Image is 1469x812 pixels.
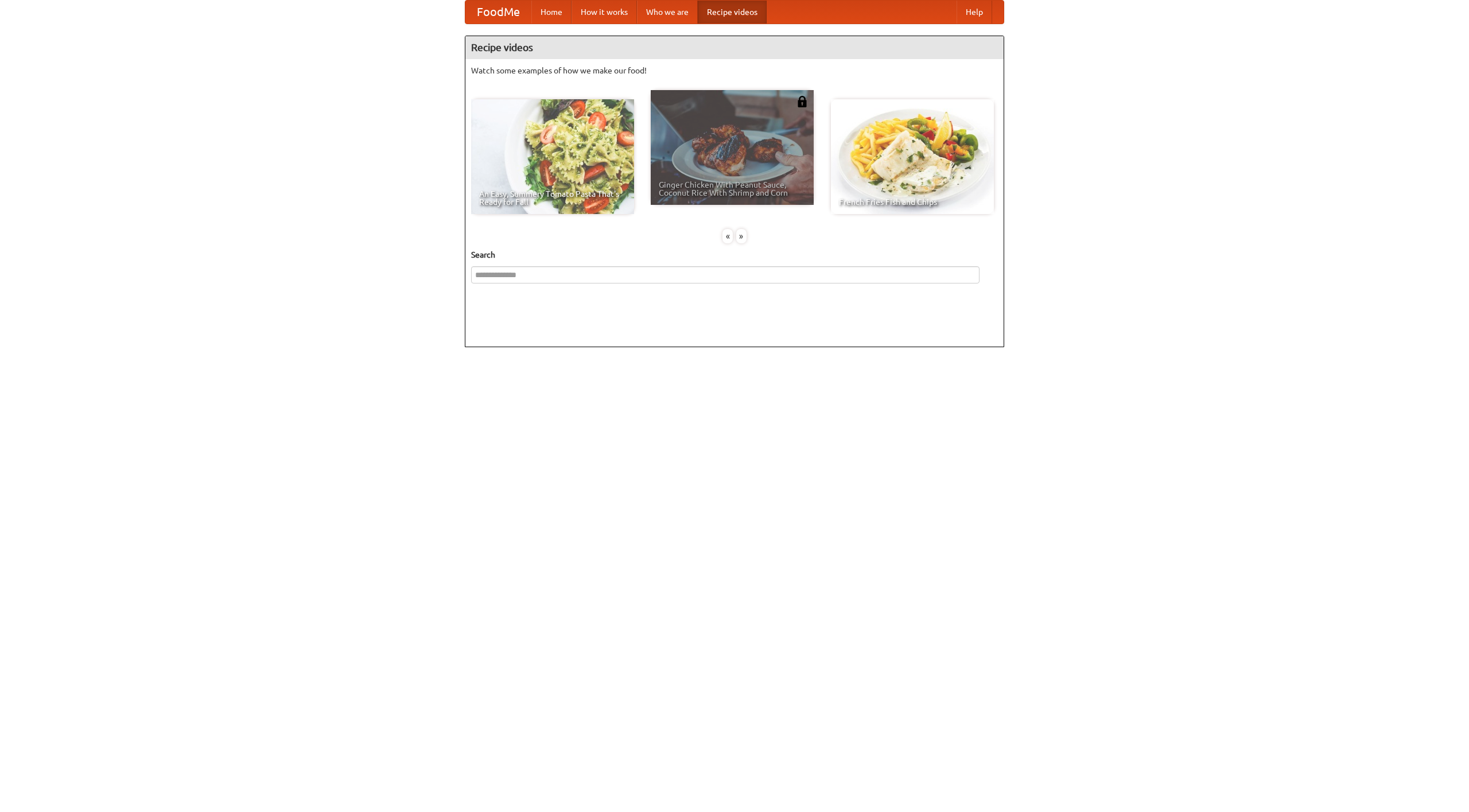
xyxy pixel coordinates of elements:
[471,99,634,214] a: An Easy, Summery Tomato Pasta That's Ready for Fall
[471,65,998,76] p: Watch some examples of how we make our food!
[465,36,1004,59] h4: Recipe videos
[572,1,637,24] a: How it works
[722,229,733,243] div: «
[957,1,992,24] a: Help
[471,249,998,261] h5: Search
[698,1,767,24] a: Recipe videos
[637,1,698,24] a: Who we are
[736,229,747,243] div: »
[796,96,808,107] img: 483408.png
[465,1,531,24] a: FoodMe
[839,198,986,206] span: French Fries Fish and Chips
[531,1,572,24] a: Home
[831,99,994,214] a: French Fries Fish and Chips
[479,190,626,206] span: An Easy, Summery Tomato Pasta That's Ready for Fall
